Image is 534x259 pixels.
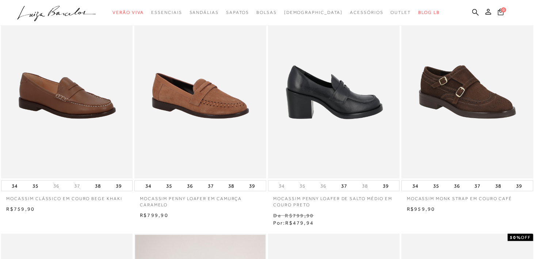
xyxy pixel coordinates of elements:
a: MOCASSIM MONK STRAP EM COURO CAFÉ [401,191,533,202]
strong: 50% [510,235,521,240]
button: 38 [226,181,237,191]
span: Verão Viva [112,10,144,15]
span: OFF [521,235,531,240]
span: Bolsas [256,10,277,15]
button: 38 [360,183,370,189]
button: 35 [297,183,308,189]
span: Outlet [391,10,411,15]
button: 34 [143,181,153,191]
a: BLOG LB [418,6,439,19]
span: Essenciais [151,10,182,15]
button: 38 [93,181,103,191]
span: R$799,90 [140,212,168,218]
a: categoryNavScreenReaderText [190,6,219,19]
span: R$759,90 [7,206,35,212]
button: 37 [72,183,82,189]
button: 34 [9,181,20,191]
small: De [274,213,281,218]
button: 39 [247,181,257,191]
span: R$959,90 [407,206,435,212]
span: BLOG LB [418,10,439,15]
span: Sandálias [190,10,219,15]
button: 36 [51,183,61,189]
span: [DEMOGRAPHIC_DATA] [284,10,343,15]
button: 35 [164,181,174,191]
button: 36 [452,181,462,191]
span: R$479,94 [285,220,314,226]
a: categoryNavScreenReaderText [256,6,277,19]
button: 38 [493,181,504,191]
button: 37 [473,181,483,191]
a: MOCASSIM PENNY LOAFER DE SALTO MÉDIO EM COURO PRETO [268,191,400,208]
a: categoryNavScreenReaderText [350,6,384,19]
small: R$799,90 [285,213,314,218]
span: Acessórios [350,10,384,15]
button: 39 [514,181,524,191]
a: MOCASSIM CLÁSSICO EM COURO BEGE KHAKI [1,191,133,202]
button: 39 [114,181,124,191]
button: 36 [185,181,195,191]
button: 37 [339,181,349,191]
span: Por: [274,220,314,226]
a: categoryNavScreenReaderText [391,6,411,19]
button: 35 [431,181,441,191]
button: 37 [206,181,216,191]
button: 0 [496,8,506,18]
a: noSubCategoriesText [284,6,343,19]
a: MOCASSIM PENNY LOAFER EM CAMURÇA CARAMELO [134,191,266,208]
a: categoryNavScreenReaderText [226,6,249,19]
a: categoryNavScreenReaderText [151,6,182,19]
span: Sapatos [226,10,249,15]
button: 39 [381,181,391,191]
a: categoryNavScreenReaderText [112,6,144,19]
span: 0 [501,7,506,12]
button: 34 [410,181,420,191]
button: 35 [30,181,41,191]
button: 36 [318,183,328,189]
button: 34 [276,183,287,189]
